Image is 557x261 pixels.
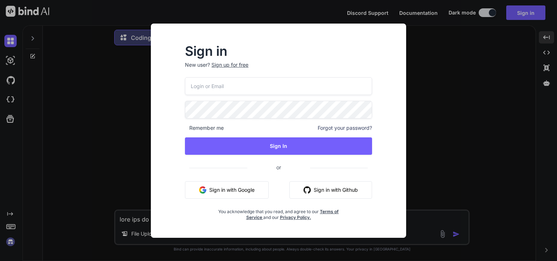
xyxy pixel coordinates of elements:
img: google [199,186,206,194]
h2: Sign in [185,45,372,57]
div: You acknowledge that you read, and agree to our and our [216,204,341,220]
input: Login or Email [185,77,372,95]
div: Sign up for free [211,61,248,69]
button: Sign In [185,137,372,155]
button: Sign in with Google [185,181,269,199]
span: or [247,158,310,176]
p: New user? [185,61,372,77]
span: Remember me [185,124,224,132]
a: Terms of Service [246,209,339,220]
span: Forgot your password? [318,124,372,132]
img: github [304,186,311,194]
a: Privacy Policy. [280,215,311,220]
button: Sign in with Github [289,181,372,199]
